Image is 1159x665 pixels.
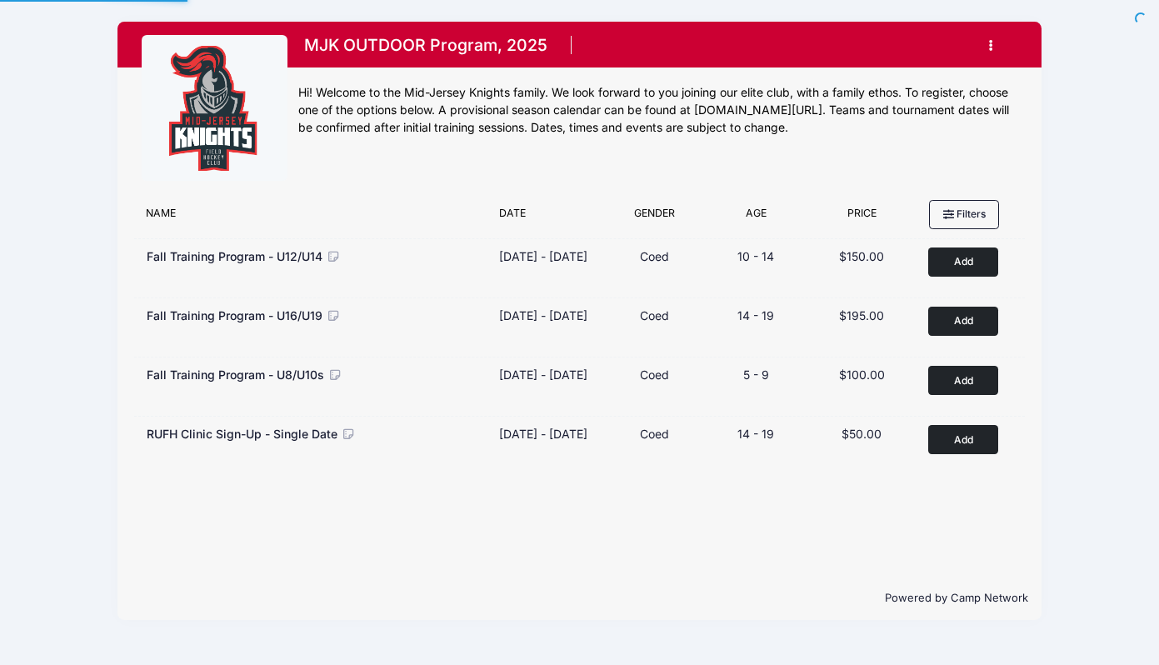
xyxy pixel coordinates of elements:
[929,200,999,228] button: Filters
[131,590,1028,607] p: Powered by Camp Network
[928,366,998,395] button: Add
[928,425,998,454] button: Add
[842,427,882,441] span: $50.00
[640,367,669,382] span: Coed
[737,249,774,263] span: 10 - 14
[928,307,998,336] button: Add
[499,425,587,442] div: [DATE] - [DATE]
[703,206,809,229] div: Age
[499,247,587,265] div: [DATE] - [DATE]
[499,366,587,383] div: [DATE] - [DATE]
[147,367,324,382] span: Fall Training Program - U8/U10s
[147,249,322,263] span: Fall Training Program - U12/U14
[606,206,703,229] div: Gender
[499,307,587,324] div: [DATE] - [DATE]
[147,308,322,322] span: Fall Training Program - U16/U19
[809,206,915,229] div: Price
[640,249,669,263] span: Coed
[137,206,491,229] div: Name
[152,46,277,171] img: logo
[928,247,998,277] button: Add
[491,206,606,229] div: Date
[839,249,884,263] span: $150.00
[737,427,774,441] span: 14 - 19
[839,367,885,382] span: $100.00
[839,308,884,322] span: $195.00
[147,427,337,441] span: RUFH Clinic Sign-Up - Single Date
[640,308,669,322] span: Coed
[298,31,552,60] h1: MJK OUTDOOR Program, 2025
[743,367,769,382] span: 5 - 9
[640,427,669,441] span: Coed
[298,84,1017,137] div: Hi! Welcome to the Mid-Jersey Knights family. We look forward to you joining our elite club, with...
[737,308,774,322] span: 14 - 19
